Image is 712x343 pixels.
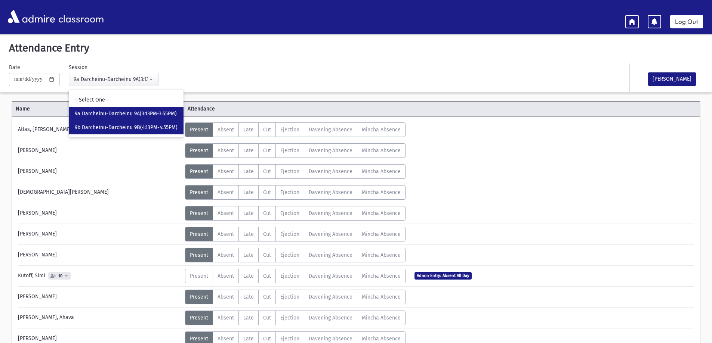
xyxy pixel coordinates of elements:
div: [PERSON_NAME] [14,143,185,158]
span: Present [190,189,208,196]
span: Mincha Absence [362,189,401,196]
div: [PERSON_NAME] [14,164,185,179]
span: Davening Absence [309,168,352,175]
span: Absent [218,252,234,258]
span: Attendance [184,105,356,113]
div: AttTypes [185,227,406,241]
span: Cut [263,210,271,216]
span: Present [190,210,208,216]
span: Absent [218,189,234,196]
span: Late [243,315,254,321]
span: Cut [263,315,271,321]
a: Log Out [670,15,703,28]
div: AttTypes [185,269,406,283]
span: Absent [218,231,234,237]
span: Cut [263,147,271,154]
span: Absent [218,168,234,175]
span: Ejection [280,168,299,175]
span: Ejection [280,273,299,279]
span: classroom [57,7,104,26]
span: Mincha Absence [362,252,401,258]
div: AttTypes [185,164,406,179]
div: [PERSON_NAME] [14,290,185,304]
span: Cut [263,127,271,133]
span: Davening Absence [309,189,352,196]
span: --Select One-- [75,96,110,104]
span: Ejection [280,189,299,196]
span: Mincha Absence [362,210,401,216]
span: Present [190,147,208,154]
span: Mincha Absence [362,294,401,300]
span: Late [243,231,254,237]
span: Mincha Absence [362,273,401,279]
div: AttTypes [185,311,406,325]
div: [PERSON_NAME], Ahava [14,311,185,325]
span: Ejection [280,210,299,216]
span: Mincha Absence [362,231,401,237]
span: Mincha Absence [362,127,401,133]
span: Late [243,189,254,196]
span: Davening Absence [309,147,352,154]
span: Ejection [280,231,299,237]
span: Cut [263,252,271,258]
span: Present [190,168,208,175]
span: Absent [218,294,234,300]
span: 9b Darcheinu-Darcheinu 9B(4:13PM-4:55PM) [75,124,178,131]
div: [PERSON_NAME] [14,248,185,262]
span: Cut [263,273,271,279]
span: Absent [218,273,234,279]
span: Ejection [280,252,299,258]
div: Kutoff, Simi [14,269,185,283]
span: Cut [263,336,271,342]
span: Mincha Absence [362,168,401,175]
div: [DEMOGRAPHIC_DATA][PERSON_NAME] [14,185,185,200]
span: Present [190,273,208,279]
span: Late [243,210,254,216]
div: AttTypes [185,290,406,304]
span: Absent [218,315,234,321]
span: Cut [263,294,271,300]
h5: Attendance Entry [6,42,706,54]
span: Cut [263,168,271,175]
span: Absent [218,336,234,342]
span: Cut [263,189,271,196]
span: Admin Entry: Absent All Day [414,272,472,279]
div: Atlas, [PERSON_NAME] [14,122,185,137]
span: Absent [218,210,234,216]
div: AttTypes [185,143,406,158]
span: Absent [218,147,234,154]
div: 9a Darcheinu-Darcheinu 9A(3:13PM-3:55PM) [74,75,148,83]
label: Session [69,63,87,71]
span: Late [243,168,254,175]
span: Absent [218,127,234,133]
span: Davening Absence [309,127,352,133]
span: Present [190,231,208,237]
span: Ejection [280,147,299,154]
span: Davening Absence [309,210,352,216]
span: Present [190,294,208,300]
span: Late [243,147,254,154]
div: AttTypes [185,206,406,221]
label: Date [9,63,20,71]
button: [PERSON_NAME] [648,72,696,86]
div: [PERSON_NAME] [14,206,185,221]
span: 10 [57,274,64,278]
span: Davening Absence [309,231,352,237]
div: AttTypes [185,248,406,262]
span: 9a Darcheinu-Darcheinu 9A(3:13PM-3:55PM) [75,110,177,118]
span: Name [12,105,184,113]
span: Davening Absence [309,273,352,279]
span: Cut [263,231,271,237]
span: Late [243,273,254,279]
img: AdmirePro [6,8,57,25]
span: Late [243,336,254,342]
span: Ejection [280,315,299,321]
span: Late [243,252,254,258]
div: AttTypes [185,122,406,137]
span: Ejection [280,336,299,342]
div: AttTypes [185,185,406,200]
span: Mincha Absence [362,147,401,154]
div: [PERSON_NAME] [14,227,185,241]
span: Present [190,336,208,342]
span: Present [190,315,208,321]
